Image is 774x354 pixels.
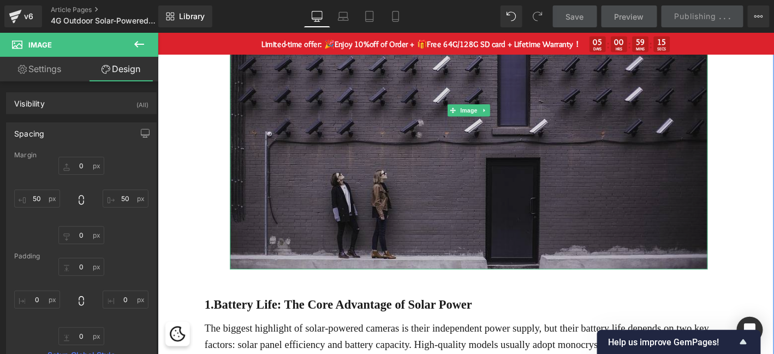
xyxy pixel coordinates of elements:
div: (All) [136,93,148,111]
input: 0 [58,258,104,276]
button: Show survey - Help us improve GemPages! [608,335,750,349]
button: More [748,5,770,27]
input: 0 [14,190,60,208]
input: 0 [58,327,104,345]
a: Design [81,57,160,81]
a: Expand / Collapse [345,76,356,90]
span: Preview [615,11,644,22]
a: v6 [4,5,42,27]
input: 0 [58,226,104,244]
div: Padding [14,252,148,260]
span: 4G Outdoor Solar-Powered Security Cameras: Top 5 Things You Should Know [51,16,156,25]
div: Open Intercom Messenger [737,317,763,343]
span: Help us improve GemPages! [608,337,737,347]
a: Desktop [304,5,330,27]
button: Cookie policy [11,314,31,333]
a: Laptop [330,5,356,27]
div: Cookie policy [8,310,34,336]
img: Cookie policy [13,315,29,331]
button: Redo [527,5,549,27]
span: Save [566,11,584,22]
a: New Library [158,5,212,27]
a: Mobile [383,5,409,27]
span: Library [179,11,205,21]
div: Spacing [14,123,44,138]
span: Image [322,76,345,90]
input: 0 [103,291,148,309]
input: 0 [103,190,148,208]
a: Tablet [356,5,383,27]
div: Visibility [14,93,45,108]
strong: 1.Battery Life: The Core Advantage of Solar Power [50,284,337,298]
div: v6 [22,9,35,23]
input: 0 [58,157,104,175]
input: 0 [14,291,60,309]
a: Article Pages [51,5,176,14]
div: Margin [14,151,148,159]
span: Image [28,40,52,49]
a: Preview [602,5,657,27]
button: Undo [501,5,522,27]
